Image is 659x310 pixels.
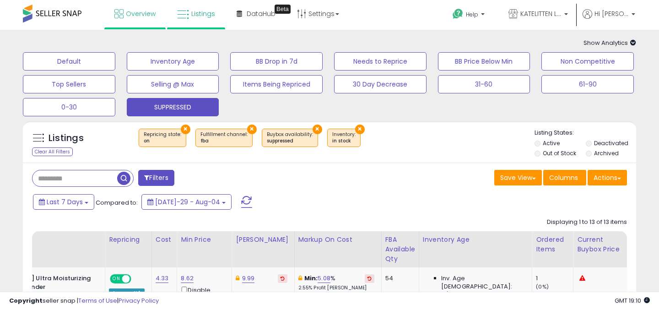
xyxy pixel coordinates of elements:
button: Filters [138,170,174,186]
button: × [313,125,322,134]
a: 4.33 [156,274,169,283]
button: SUPPRESSED [127,98,219,116]
button: Save View [494,170,542,185]
button: Inventory Age [127,52,219,71]
span: [DATE]-29 - Aug-04 [155,197,220,207]
a: 5.08 [318,274,330,283]
div: suppressed [267,138,313,144]
h5: Listings [49,132,84,145]
button: × [181,125,190,134]
a: Terms of Use [78,296,117,305]
div: Displaying 1 to 13 of 13 items [547,218,627,227]
span: Inventory : [332,131,356,145]
span: Overview [126,9,156,18]
p: Listing States: [535,129,637,137]
span: Hi [PERSON_NAME] [594,9,629,18]
button: 0-30 [23,98,115,116]
span: Repricing state : [144,131,181,145]
th: The percentage added to the cost of goods (COGS) that forms the calculator for Min & Max prices. [294,231,381,267]
button: Default [23,52,115,71]
button: Needs to Reprice [334,52,427,71]
div: fba [200,138,248,144]
span: Inv. Age [DEMOGRAPHIC_DATA]: [441,274,525,291]
button: Non Competitive [541,52,634,71]
i: Get Help [452,8,464,20]
span: Compared to: [96,198,138,207]
div: 1 [536,274,573,283]
span: 2025-08-12 19:10 GMT [615,296,650,305]
span: DataHub [247,9,275,18]
label: Out of Stock [543,149,576,157]
div: Ordered Items [536,235,569,254]
div: Repricing [109,235,148,245]
span: ON [111,275,122,283]
a: Privacy Policy [119,296,159,305]
a: 8.62 [181,274,194,283]
button: Selling @ Max [127,75,219,93]
b: Min: [304,274,318,283]
a: 9.99 [242,274,255,283]
button: × [355,125,365,134]
a: Help [445,1,494,30]
span: Buybox availability : [267,131,313,145]
div: 54 [385,274,412,283]
button: Last 7 Days [33,194,94,210]
div: seller snap | | [9,297,159,305]
button: Top Sellers [23,75,115,93]
strong: Copyright [9,296,43,305]
div: [PERSON_NAME] [236,235,290,245]
span: Last 7 Days [47,197,83,207]
button: 31-60 [438,75,530,93]
label: Active [543,139,560,147]
div: Tooltip anchor [275,5,291,14]
span: Show Analytics [583,38,636,47]
div: in stock [332,138,356,144]
div: Markup on Cost [298,235,378,245]
div: % [298,274,374,291]
a: Hi [PERSON_NAME] [583,9,635,30]
div: Inventory Age [423,235,528,245]
div: on [144,138,181,144]
div: Min Price [181,235,228,245]
button: Actions [588,170,627,185]
button: 61-90 [541,75,634,93]
button: 30 Day Decrease [334,75,427,93]
button: BB Price Below Min [438,52,530,71]
span: Listings [191,9,215,18]
span: OFF [130,275,145,283]
span: Fulfillment channel : [200,131,248,145]
label: Deactivated [594,139,628,147]
button: BB Drop in 7d [230,52,323,71]
div: FBA Available Qty [385,235,415,264]
div: Cost [156,235,173,245]
label: Archived [594,149,619,157]
span: Help [466,11,478,18]
span: KATELITTEN LLC [520,9,562,18]
div: Clear All Filters [32,147,73,156]
div: Current Buybox Price [577,235,624,254]
button: [DATE]-29 - Aug-04 [141,194,232,210]
button: Columns [543,170,586,185]
button: × [247,125,257,134]
span: Columns [549,173,578,182]
button: Items Being Repriced [230,75,323,93]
